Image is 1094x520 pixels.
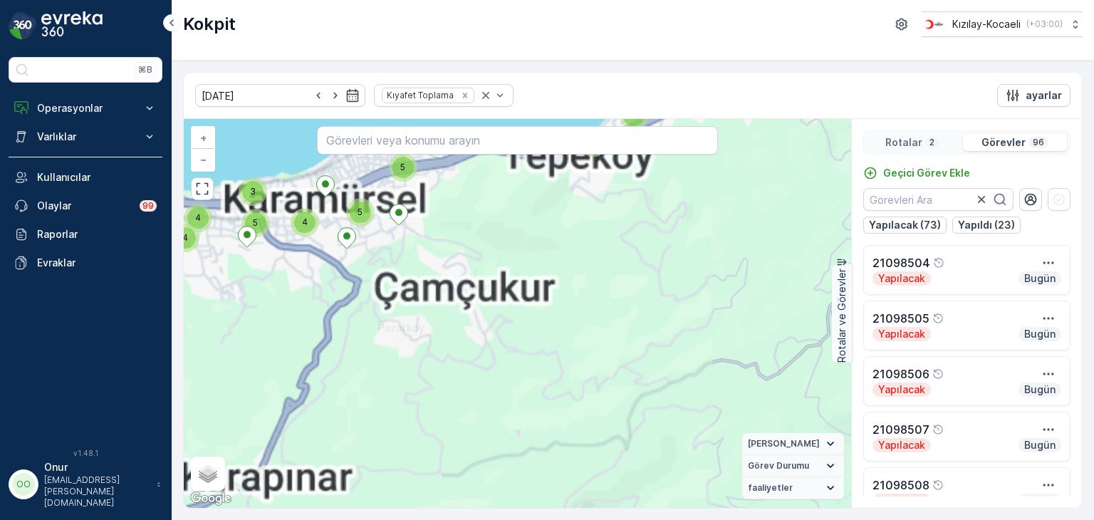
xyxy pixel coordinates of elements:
p: Geçici Görev Ekle [883,166,970,180]
p: 21098508 [872,477,929,494]
p: [EMAIL_ADDRESS][PERSON_NAME][DOMAIN_NAME] [44,474,150,509]
p: Bugün [1023,327,1057,341]
p: 21098506 [872,365,929,383]
span: + [200,132,207,144]
p: Bugün [1023,438,1057,452]
span: 3 [250,186,256,197]
button: OOOnur[EMAIL_ADDRESS][PERSON_NAME][DOMAIN_NAME] [9,460,162,509]
p: Olaylar [37,199,131,213]
p: Yapılacak [877,383,927,397]
a: Bu bölgeyi Google Haritalar'da açın (yeni pencerede açılır) [187,489,234,508]
p: 21098504 [872,254,930,271]
span: 5 [400,162,405,172]
p: Yapılacak [877,438,927,452]
a: Kullanıcılar [9,163,162,192]
p: Kızılay-Kocaeli [952,17,1021,31]
div: Kıyafet Toplama [382,88,456,102]
input: dd/mm/yyyy [195,84,365,107]
img: logo [9,11,37,40]
a: Geçici Görev Ekle [863,166,970,180]
p: Rotalar ve Görevler [835,269,849,363]
p: Yapıldı (23) [958,218,1015,232]
img: logo_dark-DEwI_e13.png [41,11,103,40]
div: 3 [239,177,267,206]
div: Yardım Araç İkonu [933,257,944,269]
span: 5 [631,110,636,120]
div: 4 [184,204,212,232]
p: Rotalar [885,135,922,150]
div: 4 [171,224,199,252]
button: ayarlar [997,84,1070,107]
p: Operasyonlar [37,101,134,115]
p: Bugün [1023,271,1057,286]
button: Varlıklar [9,123,162,151]
p: Bugün [1023,383,1057,397]
p: Onur [44,460,150,474]
p: Yapılacak [877,271,927,286]
input: Görevleri Ara [863,188,1014,211]
p: ( +03:00 ) [1026,19,1063,30]
div: Yardım Araç İkonu [932,424,944,435]
a: Layers [192,458,224,489]
p: ayarlar [1026,88,1062,103]
p: Bugün [1023,494,1057,508]
a: Yakınlaştır [192,128,214,149]
p: Kokpit [183,13,236,36]
img: Google [187,489,234,508]
input: Görevleri veya konumu arayın [317,126,717,155]
p: Raporlar [37,227,157,241]
span: 5 [358,207,363,217]
div: 5 [241,209,270,237]
p: ⌘B [138,64,152,76]
a: Uzaklaştır [192,149,214,170]
button: Yapıldı (23) [952,217,1021,234]
p: 96 [1031,137,1046,148]
p: Görevler [981,135,1026,150]
summary: [PERSON_NAME] [742,433,844,455]
span: v 1.48.1 [9,449,162,457]
p: 99 [142,200,154,212]
div: Yardım Araç İkonu [932,313,944,324]
a: Evraklar [9,249,162,277]
p: Varlıklar [37,130,134,144]
p: 21098507 [872,421,929,438]
span: faaliyetler [748,482,793,494]
summary: faaliyetler [742,477,844,499]
div: Yardım Araç İkonu [932,368,944,380]
div: 4 [291,208,319,236]
a: Olaylar99 [9,192,162,220]
p: Yapılacak [877,327,927,341]
p: 2 [928,137,936,148]
span: 4 [302,217,308,227]
button: Yapılacak (73) [863,217,947,234]
button: Kızılay-Kocaeli(+03:00) [922,11,1083,37]
div: 5 [346,198,375,227]
p: Kullanıcılar [37,170,157,184]
p: Evraklar [37,256,157,270]
span: 4 [195,212,201,223]
div: OO [12,473,35,496]
a: Raporlar [9,220,162,249]
p: Yapılacak [877,494,927,508]
div: 5 [389,153,417,182]
div: Yardım Araç İkonu [932,479,944,491]
summary: Görev Durumu [742,455,844,477]
p: 21098505 [872,310,929,327]
p: Yapılacak (73) [869,218,941,232]
div: Remove Kıyafet Toplama [457,90,473,101]
span: − [200,153,207,165]
span: 4 [182,232,188,243]
button: Operasyonlar [9,94,162,123]
span: [PERSON_NAME] [748,438,820,449]
img: k%C4%B1z%C4%B1lay_0jL9uU1.png [922,16,947,32]
span: Görev Durumu [748,460,809,472]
